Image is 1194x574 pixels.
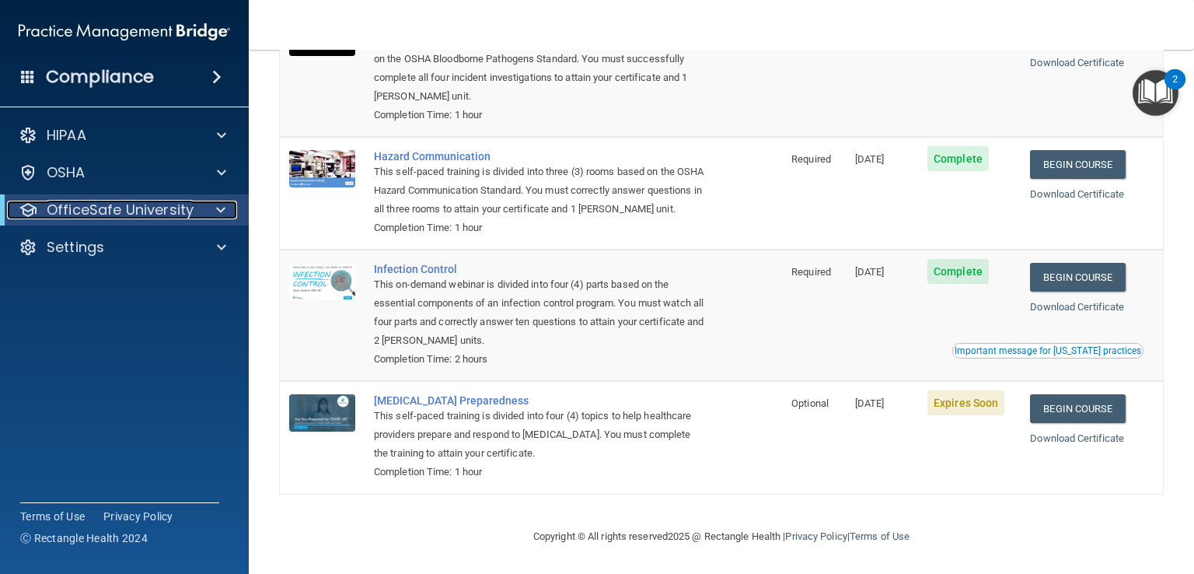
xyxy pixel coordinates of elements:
span: [DATE] [855,153,885,165]
p: Settings [47,238,104,257]
span: [DATE] [855,397,885,409]
iframe: Drift Widget Chat Controller [1116,468,1175,527]
div: Completion Time: 1 hour [374,106,704,124]
div: 2 [1172,79,1178,100]
div: This self-paced training is divided into three (3) rooms based on the OSHA Hazard Communication S... [374,163,704,219]
a: HIPAA [19,126,226,145]
a: Begin Course [1030,394,1125,423]
p: OfficeSafe University [47,201,194,219]
div: Important message for [US_STATE] practices [955,346,1141,355]
div: This self-paced training is divided into four (4) exposure incidents based on the OSHA Bloodborne... [374,31,704,106]
button: Open Resource Center, 2 new notifications [1133,70,1178,116]
a: Terms of Use [850,530,909,542]
a: Infection Control [374,263,704,275]
img: PMB logo [19,16,230,47]
a: Hazard Communication [374,150,704,163]
div: This self-paced training is divided into four (4) topics to help healthcare providers prepare and... [374,407,704,463]
p: OSHA [47,163,86,182]
div: This on-demand webinar is divided into four (4) parts based on the essential components of an inf... [374,275,704,350]
a: Begin Course [1030,263,1125,292]
span: Required [791,153,831,165]
a: Privacy Policy [785,530,847,542]
span: Optional [791,397,829,409]
a: Terms of Use [20,509,85,524]
span: Ⓒ Rectangle Health 2024 [20,530,148,546]
div: Completion Time: 1 hour [374,463,704,481]
a: OfficeSafe University [19,201,225,219]
div: Copyright © All rights reserved 2025 @ Rectangle Health | | [438,512,1005,562]
span: [DATE] [855,266,885,278]
a: Download Certificate [1030,188,1124,200]
span: Complete [927,146,989,171]
a: Privacy Policy [103,509,173,524]
div: Completion Time: 1 hour [374,219,704,237]
span: Required [791,266,831,278]
a: Begin Course [1030,150,1125,179]
a: OSHA [19,163,226,182]
a: [MEDICAL_DATA] Preparedness [374,394,704,407]
div: Completion Time: 2 hours [374,350,704,369]
span: Complete [927,259,989,284]
button: Read this if you are a dental practitioner in the state of CA [952,343,1143,359]
h4: Compliance [46,66,154,88]
a: Download Certificate [1030,57,1124,68]
span: Expires Soon [927,390,1004,415]
a: Download Certificate [1030,432,1124,444]
a: Download Certificate [1030,301,1124,313]
p: HIPAA [47,126,86,145]
a: Settings [19,238,226,257]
